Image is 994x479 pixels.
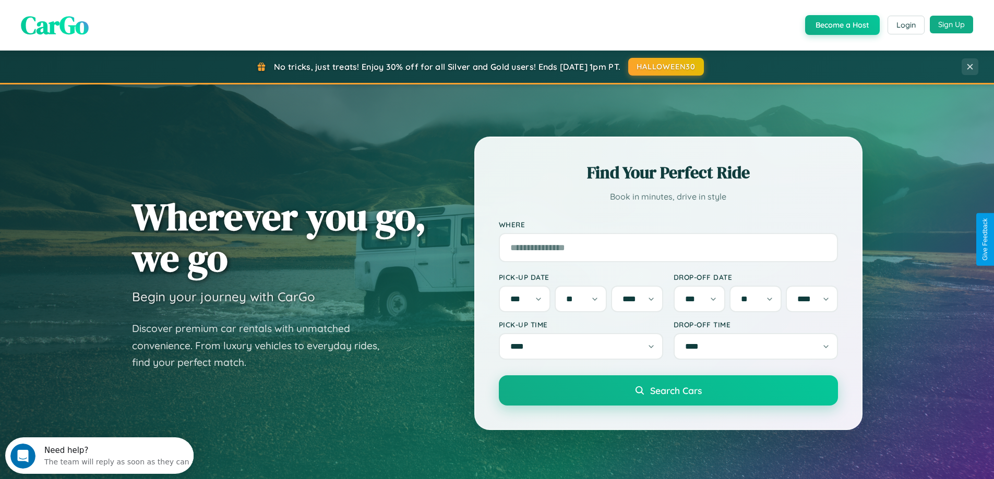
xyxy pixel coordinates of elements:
[499,273,663,281] label: Pick-up Date
[888,16,925,34] button: Login
[628,58,704,76] button: HALLOWEEN30
[499,320,663,329] label: Pick-up Time
[650,385,702,396] span: Search Cars
[981,218,989,261] div: Give Feedback
[499,375,838,406] button: Search Cars
[39,17,184,28] div: The team will reply as soon as they can
[805,15,880,35] button: Become a Host
[499,220,838,229] label: Where
[132,196,426,278] h1: Wherever you go, we go
[4,4,194,33] div: Open Intercom Messenger
[499,189,838,204] p: Book in minutes, drive in style
[274,62,620,72] span: No tricks, just treats! Enjoy 30% off for all Silver and Gold users! Ends [DATE] 1pm PT.
[39,9,184,17] div: Need help?
[674,273,838,281] label: Drop-off Date
[5,437,194,474] iframe: Intercom live chat discovery launcher
[930,16,973,33] button: Sign Up
[10,444,35,469] iframe: Intercom live chat
[674,320,838,329] label: Drop-off Time
[499,161,838,184] h2: Find Your Perfect Ride
[132,289,315,304] h3: Begin your journey with CarGo
[132,320,393,371] p: Discover premium car rentals with unmatched convenience. From luxury vehicles to everyday rides, ...
[21,8,89,42] span: CarGo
